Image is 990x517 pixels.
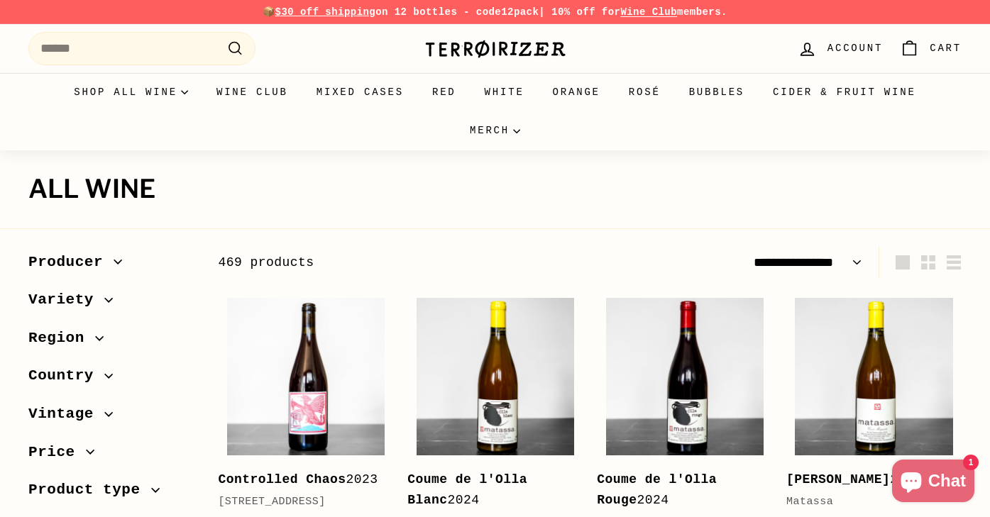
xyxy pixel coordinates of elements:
[675,73,759,111] a: Bubbles
[218,494,379,511] div: [STREET_ADDRESS]
[28,323,195,361] button: Region
[28,284,195,323] button: Variety
[28,360,195,399] button: Country
[302,73,418,111] a: Mixed Cases
[827,40,883,56] span: Account
[759,73,930,111] a: Cider & Fruit Wine
[28,440,86,465] span: Price
[28,326,95,350] span: Region
[597,472,717,507] b: Coume de l'Olla Rouge
[218,472,346,487] b: Controlled Chaos
[501,6,539,18] strong: 12pack
[60,73,202,111] summary: Shop all wine
[891,28,970,70] a: Cart
[418,73,471,111] a: Red
[615,73,675,111] a: Rosé
[786,469,947,490] div: 2024
[28,478,151,502] span: Product type
[930,40,962,56] span: Cart
[28,437,195,475] button: Price
[456,111,534,150] summary: Merch
[218,252,590,273] div: 469 products
[28,4,962,20] p: 📦 on 12 bottles - code | 10% off for members.
[888,460,979,506] inbox-online-store-chat: Shopify online store chat
[471,73,539,111] a: White
[28,402,104,426] span: Vintage
[275,6,376,18] span: $30 off shipping
[28,288,104,312] span: Variety
[28,175,962,204] h1: All wine
[407,472,527,507] b: Coume de l'Olla Blanc
[218,469,379,490] div: 2023
[789,28,891,70] a: Account
[620,6,677,18] a: Wine Club
[28,474,195,513] button: Product type
[28,247,195,285] button: Producer
[786,494,947,511] div: Matassa
[28,364,104,388] span: Country
[539,73,615,111] a: Orange
[786,472,890,487] b: [PERSON_NAME]
[28,250,114,274] span: Producer
[407,469,568,511] div: 2024
[28,399,195,437] button: Vintage
[597,469,758,511] div: 2024
[202,73,302,111] a: Wine Club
